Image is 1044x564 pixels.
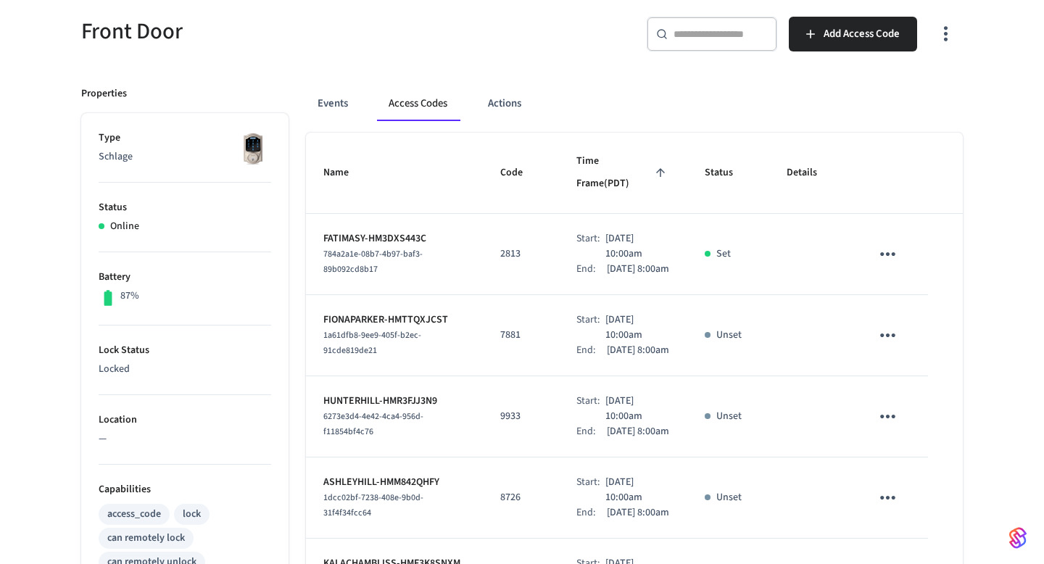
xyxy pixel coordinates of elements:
[99,412,271,428] p: Location
[500,328,542,343] p: 7881
[81,17,513,46] h5: Front Door
[607,424,669,439] p: [DATE] 8:00am
[607,343,669,358] p: [DATE] 8:00am
[99,362,271,377] p: Locked
[576,312,605,343] div: Start:
[323,248,423,275] span: 784a2a1e-08b7-4b97-baf3-89b092cd8b17
[716,409,742,424] p: Unset
[500,162,542,184] span: Code
[607,262,669,277] p: [DATE] 8:00am
[605,231,669,262] p: [DATE] 10:00am
[576,343,607,358] div: End:
[576,424,607,439] div: End:
[323,475,465,490] p: ASHLEYHILL-HMM842QHFY
[500,246,542,262] p: 2813
[716,328,742,343] p: Unset
[99,270,271,285] p: Battery
[306,86,360,121] button: Events
[99,149,271,165] p: Schlage
[99,200,271,215] p: Status
[576,475,605,505] div: Start:
[99,343,271,358] p: Lock Status
[110,219,139,234] p: Online
[323,492,423,519] span: 1dcc02bf-7238-408e-9b0d-31f4f34fcc64
[107,507,161,522] div: access_code
[235,130,271,167] img: Schlage Sense Smart Deadbolt with Camelot Trim, Front
[323,231,465,246] p: FATIMASY-HM3DXS443C
[605,312,669,343] p: [DATE] 10:00am
[716,246,731,262] p: Set
[787,162,836,184] span: Details
[500,490,542,505] p: 8726
[99,482,271,497] p: Capabilities
[576,394,605,424] div: Start:
[824,25,900,43] span: Add Access Code
[183,507,201,522] div: lock
[323,329,421,357] span: 1a61dfb8-9ee9-405f-b2ec-91cde819de21
[716,490,742,505] p: Unset
[81,86,127,101] p: Properties
[107,531,185,546] div: can remotely lock
[476,86,533,121] button: Actions
[323,410,423,438] span: 6273e3d4-4e42-4ca4-956d-f11854bf4c76
[1009,526,1027,550] img: SeamLogoGradient.69752ec5.svg
[500,409,542,424] p: 9933
[323,312,465,328] p: FIONAPARKER-HMTTQXJCST
[99,130,271,146] p: Type
[576,505,607,521] div: End:
[789,17,917,51] button: Add Access Code
[605,475,669,505] p: [DATE] 10:00am
[377,86,459,121] button: Access Codes
[323,162,368,184] span: Name
[576,231,605,262] div: Start:
[605,394,669,424] p: [DATE] 10:00am
[607,505,669,521] p: [DATE] 8:00am
[120,289,139,304] p: 87%
[576,150,669,196] span: Time Frame(PDT)
[323,394,465,409] p: HUNTERHILL-HMR3FJJ3N9
[306,86,963,121] div: ant example
[576,262,607,277] div: End:
[705,162,752,184] span: Status
[99,431,271,447] p: —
